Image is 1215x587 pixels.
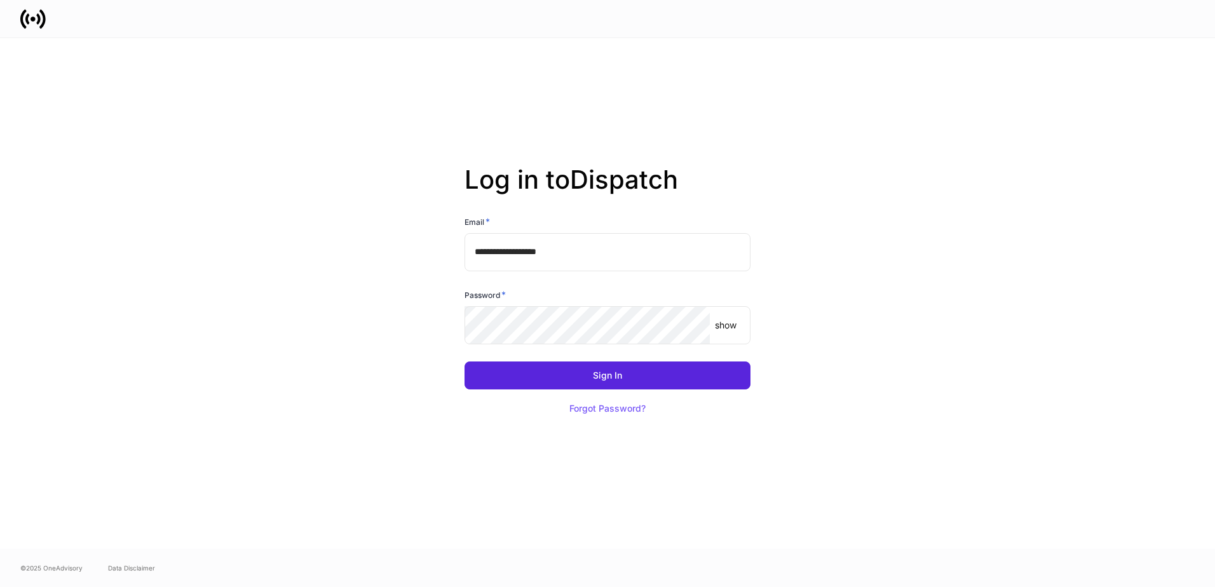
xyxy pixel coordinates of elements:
button: Sign In [465,361,750,389]
button: Forgot Password? [553,395,662,422]
p: show [715,319,736,332]
div: Sign In [593,371,622,380]
h6: Password [465,288,506,301]
a: Data Disclaimer [108,563,155,573]
div: Forgot Password? [569,404,646,413]
h2: Log in to Dispatch [465,165,750,215]
h6: Email [465,215,490,228]
span: © 2025 OneAdvisory [20,563,83,573]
